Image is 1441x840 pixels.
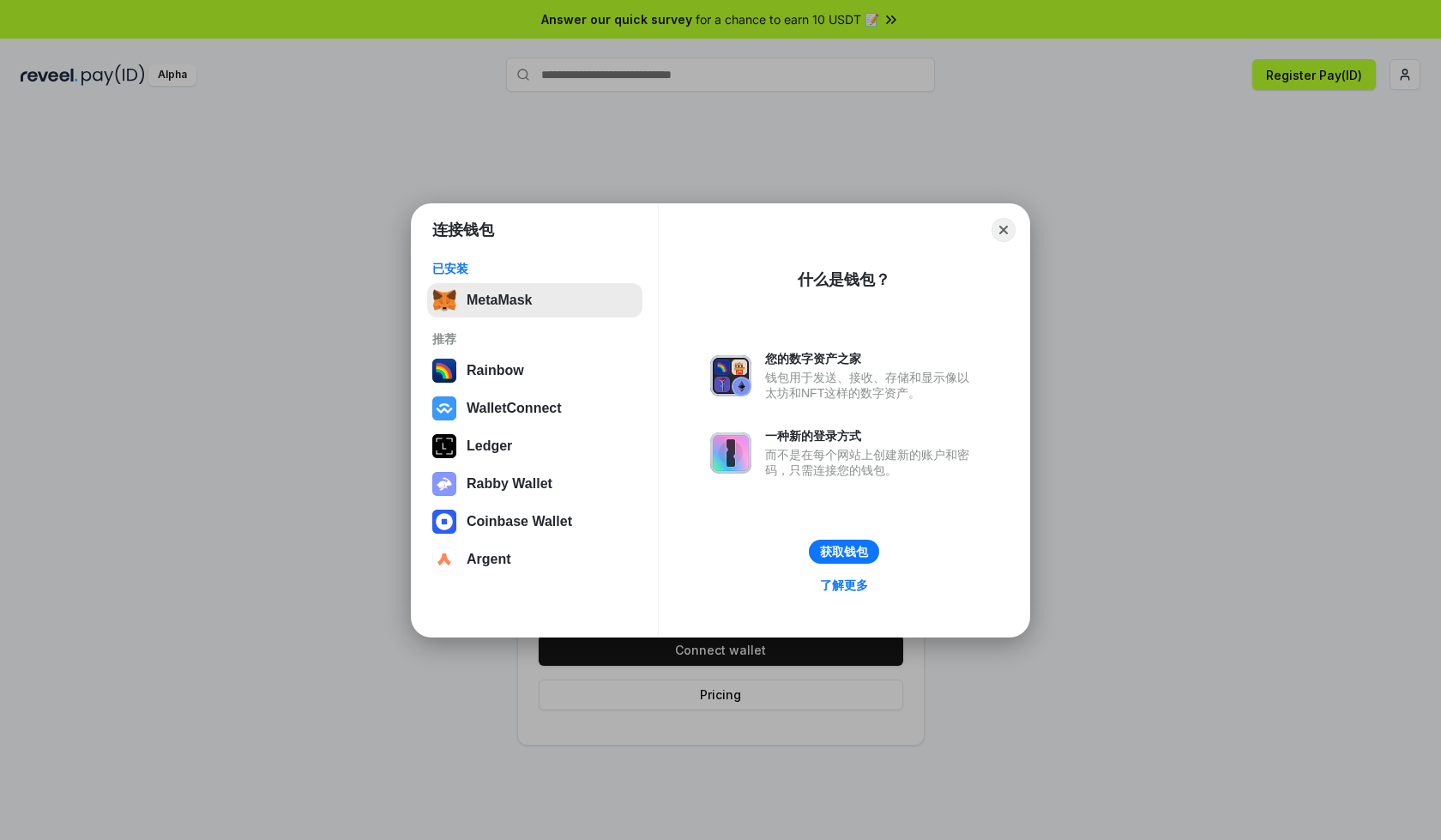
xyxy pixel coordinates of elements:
[467,552,511,567] div: Argent
[432,434,456,458] img: svg+xml,%3Csvg%20xmlns%3D%22http%3A%2F%2Fwww.w3.org%2F2000%2Fsvg%22%20width%3D%2228%22%20height%3...
[427,429,642,463] button: Ledger
[427,354,642,388] button: Rainbow
[427,391,642,426] button: WalletConnect
[710,355,751,396] img: svg+xml,%3Csvg%20xmlns%3D%22http%3A%2F%2Fwww.w3.org%2F2000%2Fsvg%22%20fill%3D%22none%22%20viewBox...
[432,288,456,312] img: svg+xml,%3Csvg%20fill%3D%22none%22%20height%3D%2233%22%20viewBox%3D%220%200%2035%2033%22%20width%...
[432,359,456,383] img: svg+xml,%3Csvg%20width%3D%22120%22%20height%3D%22120%22%20viewBox%3D%220%200%20120%20120%22%20fil...
[467,514,572,529] div: Coinbase Wallet
[432,472,456,496] img: svg+xml,%3Csvg%20xmlns%3D%22http%3A%2F%2Fwww.w3.org%2F2000%2Fsvg%22%20fill%3D%22none%22%20viewBox...
[710,432,751,474] img: svg+xml,%3Csvg%20xmlns%3D%22http%3A%2F%2Fwww.w3.org%2F2000%2Fsvg%22%20fill%3D%22none%22%20viewBox...
[820,577,868,593] div: 了解更多
[467,293,532,308] div: MetaMask
[427,505,642,539] button: Coinbase Wallet
[432,220,494,240] h1: 连接钱包
[432,331,637,347] div: 推荐
[820,544,868,559] div: 获取钱包
[432,547,456,571] img: svg+xml,%3Csvg%20width%3D%2228%22%20height%3D%2228%22%20viewBox%3D%220%200%2028%2028%22%20fill%3D...
[432,510,456,534] img: svg+xml,%3Csvg%20width%3D%2228%22%20height%3D%2228%22%20viewBox%3D%220%200%2028%2028%22%20fill%3D...
[810,574,878,596] a: 了解更多
[467,401,562,416] div: WalletConnect
[427,542,642,577] button: Argent
[798,269,890,290] div: 什么是钱包？
[467,363,524,378] div: Rainbow
[427,467,642,501] button: Rabby Wallet
[765,447,978,478] div: 而不是在每个网站上创建新的账户和密码，只需连接您的钱包。
[467,476,552,492] div: Rabby Wallet
[765,428,978,444] div: 一种新的登录方式
[427,283,642,317] button: MetaMask
[432,396,456,420] img: svg+xml,%3Csvg%20width%3D%2228%22%20height%3D%2228%22%20viewBox%3D%220%200%2028%2028%22%20fill%3D...
[467,438,512,454] div: Ledger
[765,351,978,366] div: 您的数字资产之家
[765,370,978,401] div: 钱包用于发送、接收、存储和显示像以太坊和NFT这样的数字资产。
[992,218,1016,242] button: Close
[809,540,879,564] button: 获取钱包
[432,261,637,276] div: 已安装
